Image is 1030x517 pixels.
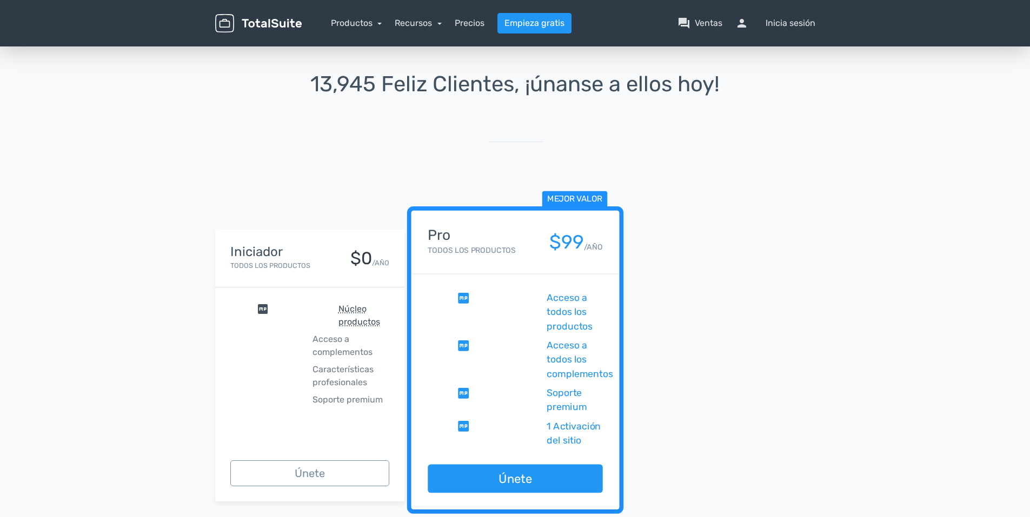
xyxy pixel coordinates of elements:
[313,363,389,389] span: Características profesionales
[428,465,602,493] a: Únete
[677,17,722,30] a: question_answerVentas
[766,17,815,30] font: Inicia sesión
[230,333,308,359] span: cerrar
[230,393,308,406] span: cerrar
[549,232,583,253] div: $99
[338,303,389,328] abbr: Núcleo productos
[331,18,382,28] a: Productos
[230,261,310,270] small: Todos los productos
[215,14,302,33] img: TotalSuite para WordPress
[695,17,722,30] font: Ventas
[313,393,383,406] span: Soporte premium
[497,13,572,33] a: Empieza gratis
[350,249,372,268] div: $0
[547,419,602,448] span: 1 Activación del sitio
[428,291,542,334] span: comprobar
[428,419,542,448] span: comprobar
[735,17,815,30] a: personaInicia sesión
[230,303,334,328] span: comprobar
[230,460,389,486] a: Únete
[547,339,613,381] span: Acceso a todos los complementos
[428,227,516,243] h4: Pro
[428,386,542,415] span: comprobar
[677,17,690,30] span: question_answer
[583,241,602,253] small: /AÑO
[215,72,815,96] h1: 13,945 Feliz Clientes, ¡únanse a ellos hoy!
[230,363,308,389] span: cerrar
[542,191,607,207] span: Mejor valor
[455,17,484,30] a: Precios
[395,18,442,28] a: Recursos
[428,339,542,381] span: comprobar
[230,245,310,259] h4: Iniciador
[372,258,389,268] small: /AÑO
[735,17,761,30] span: persona
[547,386,602,415] span: Soporte premium
[313,333,389,359] span: Acceso a complementos
[428,246,516,255] small: Todos los productos
[547,291,602,334] span: Acceso a todos los productos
